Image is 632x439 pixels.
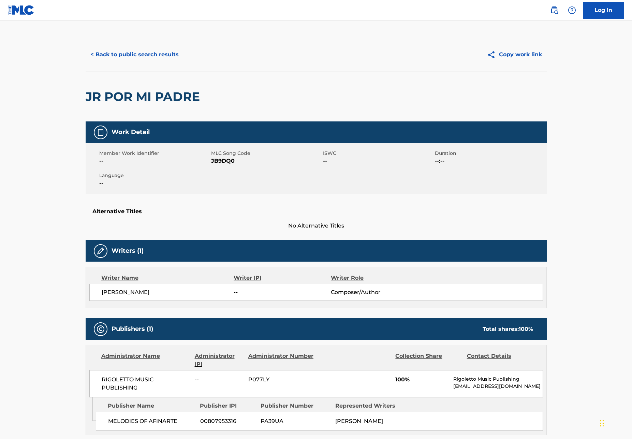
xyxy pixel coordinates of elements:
[101,274,234,282] div: Writer Name
[565,3,579,17] div: Help
[248,376,314,384] span: P077LY
[583,2,624,19] a: Log In
[211,150,321,157] span: MLC Song Code
[86,46,183,63] button: < Back to public search results
[99,157,209,165] span: --
[99,179,209,187] span: --
[335,402,405,410] div: Represented Writers
[86,89,203,104] h2: JR POR MI PADRE
[108,417,195,425] span: MELODIES OF AFINARTE
[234,288,330,296] span: --
[482,46,547,63] button: Copy work link
[200,402,255,410] div: Publisher IPI
[519,326,533,332] span: 100 %
[102,288,234,296] span: [PERSON_NAME]
[97,128,105,136] img: Work Detail
[600,413,604,434] div: Drag
[112,128,150,136] h5: Work Detail
[547,3,561,17] a: Public Search
[435,150,545,157] span: Duration
[453,376,542,383] p: Rigoletto Music Publishing
[453,383,542,390] p: [EMAIL_ADDRESS][DOMAIN_NAME]
[101,352,190,368] div: Administrator Name
[8,5,34,15] img: MLC Logo
[261,402,330,410] div: Publisher Number
[335,418,383,424] span: [PERSON_NAME]
[97,247,105,255] img: Writers
[331,288,419,296] span: Composer/Author
[97,325,105,333] img: Publishers
[435,157,545,165] span: --:--
[99,150,209,157] span: Member Work Identifier
[112,247,144,255] h5: Writers (1)
[86,222,547,230] span: No Alternative Titles
[102,376,190,392] span: RIGOLETTO MUSIC PUBLISHING
[211,157,321,165] span: JB9DQ0
[487,50,499,59] img: Copy work link
[550,6,558,14] img: search
[598,406,632,439] iframe: Chat Widget
[323,157,433,165] span: --
[108,402,195,410] div: Publisher Name
[112,325,153,333] h5: Publishers (1)
[261,417,330,425] span: PA39UA
[200,417,255,425] span: 00807953316
[395,376,448,384] span: 100%
[323,150,433,157] span: ISWC
[568,6,576,14] img: help
[248,352,314,368] div: Administrator Number
[92,208,540,215] h5: Alternative Titles
[99,172,209,179] span: Language
[195,376,243,384] span: --
[331,274,419,282] div: Writer Role
[234,274,331,282] div: Writer IPI
[195,352,243,368] div: Administrator IPI
[395,352,461,368] div: Collection Share
[467,352,533,368] div: Contact Details
[483,325,533,333] div: Total shares:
